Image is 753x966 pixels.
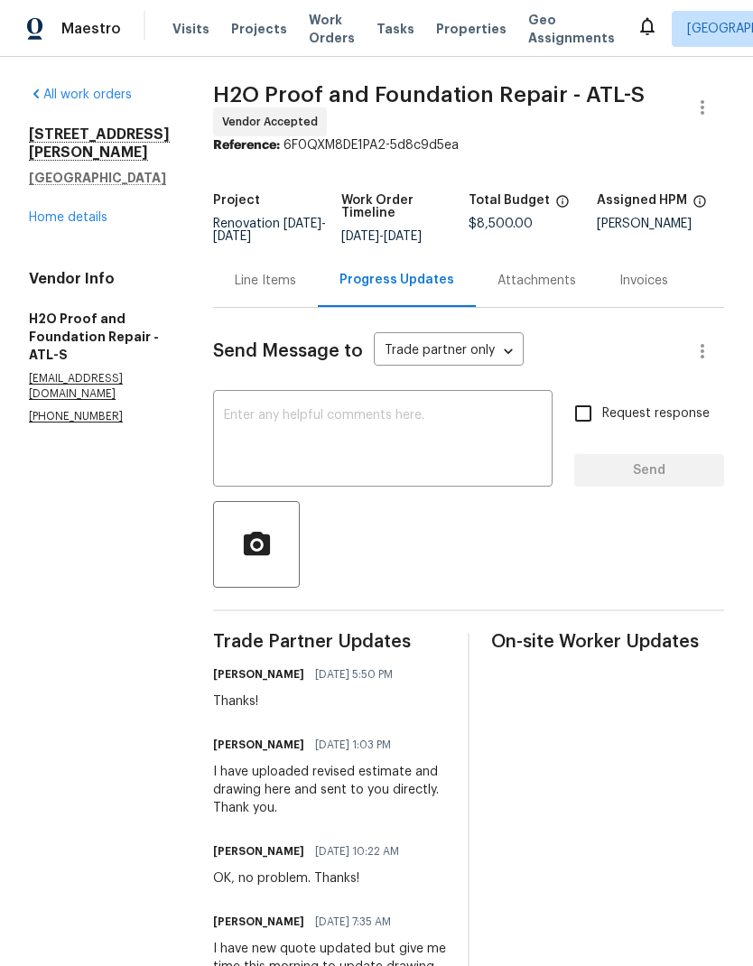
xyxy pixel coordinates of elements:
span: Work Orders [309,11,355,47]
span: [DATE] 7:35 AM [315,913,391,931]
span: [DATE] [341,230,379,243]
span: [DATE] 5:50 PM [315,665,393,683]
h6: [PERSON_NAME] [213,913,304,931]
h6: [PERSON_NAME] [213,736,304,754]
span: Properties [436,20,507,38]
div: Attachments [497,272,576,290]
div: I have uploaded revised estimate and drawing here and sent to you directly. Thank you. [213,763,446,817]
div: Invoices [619,272,668,290]
span: H2O Proof and Foundation Repair - ATL-S [213,84,645,106]
span: On-site Worker Updates [491,633,724,651]
div: Trade partner only [374,337,524,367]
span: The hpm assigned to this work order. [693,194,707,218]
b: Reference: [213,139,280,152]
div: OK, no problem. Thanks! [213,869,410,887]
div: Thanks! [213,692,404,711]
h4: Vendor Info [29,270,170,288]
span: [DATE] 10:22 AM [315,842,399,860]
span: Tasks [376,23,414,35]
h5: Total Budget [469,194,550,207]
span: - [213,218,326,243]
a: Home details [29,211,107,224]
div: Line Items [235,272,296,290]
span: Geo Assignments [528,11,615,47]
a: All work orders [29,88,132,101]
span: $8,500.00 [469,218,533,230]
span: Vendor Accepted [222,113,325,131]
div: [PERSON_NAME] [597,218,725,230]
h5: H2O Proof and Foundation Repair - ATL-S [29,310,170,364]
span: Maestro [61,20,121,38]
span: Request response [602,404,710,423]
span: [DATE] [284,218,321,230]
h6: [PERSON_NAME] [213,842,304,860]
span: Send Message to [213,342,363,360]
h6: [PERSON_NAME] [213,665,304,683]
div: Progress Updates [339,271,454,289]
span: - [341,230,422,243]
span: Visits [172,20,209,38]
h5: Project [213,194,260,207]
span: [DATE] [384,230,422,243]
span: [DATE] [213,230,251,243]
h5: Assigned HPM [597,194,687,207]
span: Trade Partner Updates [213,633,446,651]
span: Renovation [213,218,326,243]
span: [DATE] 1:03 PM [315,736,391,754]
span: Projects [231,20,287,38]
div: 6F0QXM8DE1PA2-5d8c9d5ea [213,136,724,154]
h5: Work Order Timeline [341,194,469,219]
span: The total cost of line items that have been proposed by Opendoor. This sum includes line items th... [555,194,570,218]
